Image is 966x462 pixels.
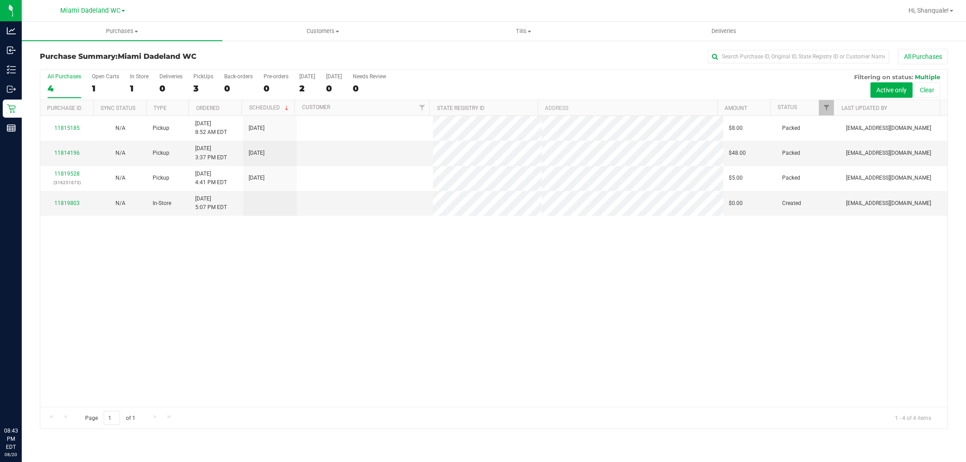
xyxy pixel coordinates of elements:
[249,124,264,133] span: [DATE]
[48,83,81,94] div: 4
[46,178,88,187] p: (316251673)
[249,149,264,157] span: [DATE]
[299,73,315,80] div: [DATE]
[130,83,149,94] div: 1
[326,73,342,80] div: [DATE]
[353,73,386,80] div: Needs Review
[159,73,183,80] div: Deliveries
[115,124,125,133] button: N/A
[22,27,222,35] span: Purchases
[7,46,16,55] inline-svg: Inbound
[54,150,80,156] a: 11814196
[326,83,342,94] div: 0
[729,174,743,182] span: $5.00
[708,50,889,63] input: Search Purchase ID, Original ID, State Registry ID or Customer Name...
[299,83,315,94] div: 2
[302,104,330,110] a: Customer
[7,124,16,133] inline-svg: Reports
[77,411,143,425] span: Page of 1
[7,26,16,35] inline-svg: Analytics
[193,73,213,80] div: PickUps
[195,119,227,137] span: [DATE] 8:52 AM EDT
[782,149,800,157] span: Packed
[725,105,747,111] a: Amount
[437,105,485,111] a: State Registry ID
[153,149,169,157] span: Pickup
[224,73,253,80] div: Back-orders
[870,82,913,98] button: Active only
[846,149,931,157] span: [EMAIL_ADDRESS][DOMAIN_NAME]
[908,7,949,14] span: Hi, Shanquale!
[153,199,171,208] span: In-Store
[223,27,423,35] span: Customers
[195,144,227,162] span: [DATE] 3:37 PM EDT
[7,85,16,94] inline-svg: Outbound
[40,52,342,61] h3: Purchase Summary:
[92,73,119,80] div: Open Carts
[154,105,167,111] a: Type
[423,27,623,35] span: Tills
[104,411,120,425] input: 1
[222,22,423,41] a: Customers
[193,83,213,94] div: 3
[888,411,938,424] span: 1 - 4 of 4 items
[264,73,288,80] div: Pre-orders
[914,82,940,98] button: Clear
[915,73,940,81] span: Multiple
[782,124,800,133] span: Packed
[195,170,227,187] span: [DATE] 4:41 PM EDT
[854,73,913,81] span: Filtering on status:
[118,52,197,61] span: Miami Dadeland WC
[538,100,717,116] th: Address
[115,199,125,208] button: N/A
[7,65,16,74] inline-svg: Inventory
[153,174,169,182] span: Pickup
[423,22,624,41] a: Tills
[729,199,743,208] span: $0.00
[841,105,887,111] a: Last Updated By
[115,200,125,206] span: Not Applicable
[7,104,16,113] inline-svg: Retail
[782,199,801,208] span: Created
[624,22,824,41] a: Deliveries
[195,195,227,212] span: [DATE] 5:07 PM EDT
[115,175,125,181] span: Not Applicable
[153,124,169,133] span: Pickup
[729,149,746,157] span: $48.00
[4,451,18,458] p: 08/20
[224,83,253,94] div: 0
[846,174,931,182] span: [EMAIL_ADDRESS][DOMAIN_NAME]
[846,124,931,133] span: [EMAIL_ADDRESS][DOMAIN_NAME]
[115,174,125,182] button: N/A
[115,125,125,131] span: Not Applicable
[414,100,429,115] a: Filter
[353,83,386,94] div: 0
[249,174,264,182] span: [DATE]
[54,125,80,131] a: 11815185
[54,200,80,206] a: 11819803
[264,83,288,94] div: 0
[130,73,149,80] div: In Store
[92,83,119,94] div: 1
[778,104,797,110] a: Status
[4,427,18,451] p: 08:43 PM EDT
[819,100,834,115] a: Filter
[782,174,800,182] span: Packed
[729,124,743,133] span: $8.00
[48,73,81,80] div: All Purchases
[699,27,749,35] span: Deliveries
[9,390,36,417] iframe: Resource center
[846,199,931,208] span: [EMAIL_ADDRESS][DOMAIN_NAME]
[115,149,125,157] button: N/A
[101,105,135,111] a: Sync Status
[159,83,183,94] div: 0
[22,22,222,41] a: Purchases
[249,105,290,111] a: Scheduled
[60,7,120,14] span: Miami Dadeland WC
[115,150,125,156] span: Not Applicable
[898,49,948,64] button: All Purchases
[47,105,82,111] a: Purchase ID
[196,105,220,111] a: Ordered
[54,171,80,177] a: 11819528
